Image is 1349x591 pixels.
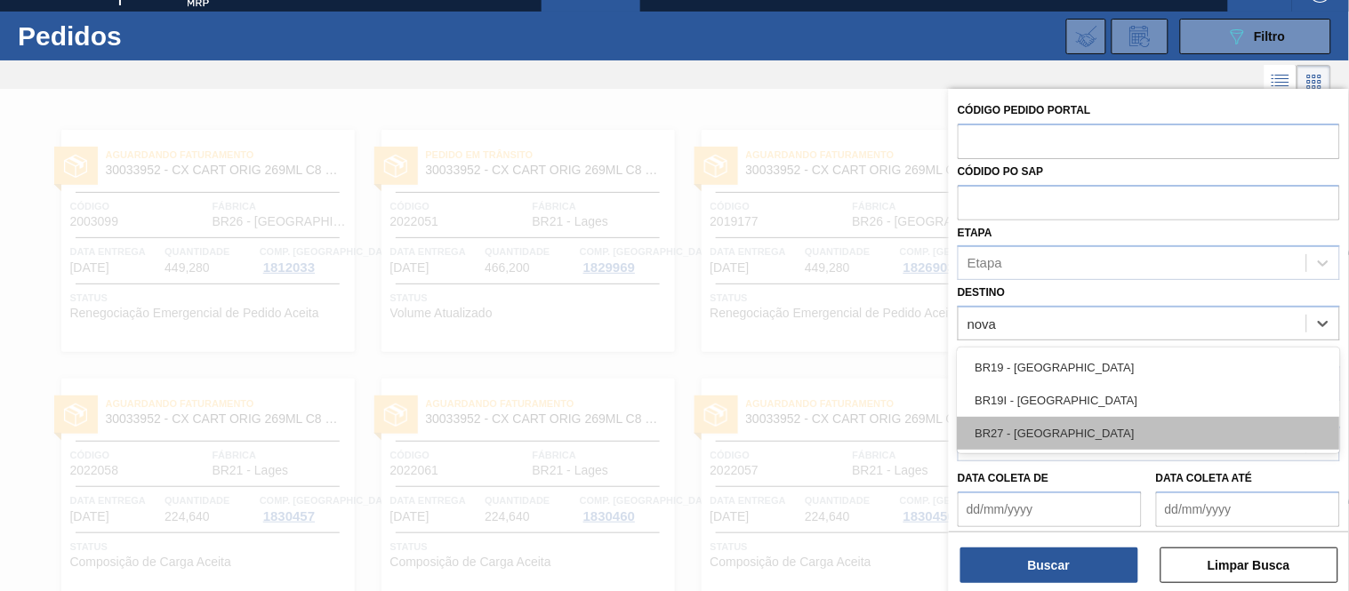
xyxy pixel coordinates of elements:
div: Solicitação de Revisão de Pedidos [1112,19,1168,54]
div: Importar Negociações dos Pedidos [1066,19,1106,54]
button: Filtro [1180,19,1331,54]
h1: Pedidos [18,26,273,46]
input: dd/mm/yyyy [958,491,1142,527]
label: Códido PO SAP [958,165,1044,178]
div: BR19 - [GEOGRAPHIC_DATA] [958,351,1340,384]
div: BR19I - [GEOGRAPHIC_DATA] [958,384,1340,417]
label: Carteira [958,347,1013,359]
label: Data coleta de [958,472,1048,484]
span: Filtro [1255,29,1286,44]
label: Etapa [958,227,992,239]
div: Visão em Cards [1297,65,1331,99]
label: Data coleta até [1156,472,1252,484]
div: Etapa [968,256,1002,271]
div: BR27 - [GEOGRAPHIC_DATA] [958,417,1340,450]
input: dd/mm/yyyy [1156,491,1340,527]
label: Destino [958,286,1005,299]
label: Código Pedido Portal [958,104,1091,116]
div: Visão em Lista [1265,65,1297,99]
